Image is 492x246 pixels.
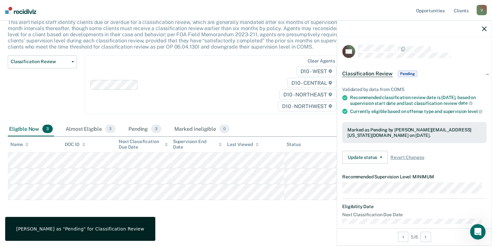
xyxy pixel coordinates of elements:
[342,87,487,92] div: Validated by data from COMS
[127,122,163,136] div: Pending
[278,101,336,111] span: D10 - NORTHWEST
[398,232,408,242] button: Previous Opportunity
[347,127,481,138] div: Marked as Pending by [PERSON_NAME][EMAIL_ADDRESS][US_STATE][DOMAIN_NAME] on [DATE].
[468,109,482,114] span: level
[470,224,486,240] iframe: Intercom live chat
[287,78,336,88] span: D10 - CENTRAL
[342,204,487,209] dt: Eligibility Date
[411,174,412,179] span: •
[105,125,115,133] span: 3
[119,139,168,150] div: Next Classification Due Date
[458,100,472,106] span: date
[42,125,53,133] span: 3
[173,122,231,136] div: Marked Ineligible
[337,228,492,245] div: 5 / 6
[65,142,85,147] div: DOC ID
[342,212,487,218] dt: Next Classification Due Date
[227,142,258,147] div: Last Viewed
[279,89,336,100] span: D10 - NORTHEAST
[5,7,36,14] img: Recidiviz
[342,71,393,77] span: Classification Review
[476,5,487,15] div: V
[296,66,336,76] span: D10 - WEST
[64,122,117,136] div: Almost Eligible
[398,71,417,77] span: Pending
[10,142,28,147] div: Name
[307,58,335,64] div: Clear agents
[350,108,487,114] div: Currently eligible based on offense type and supervision
[342,174,487,180] dt: Recommended Supervision Level MINIMUM
[390,155,424,160] span: Revert Changes
[8,19,375,50] p: This alert helps staff identify clients due or overdue for a classification review, which are gen...
[342,151,388,164] button: Update status
[11,59,69,64] span: Classification Review
[8,122,54,136] div: Eligible Now
[421,232,431,242] button: Next Opportunity
[350,95,487,106] div: Recommended classification review date is [DATE], based on supervision start date and last classi...
[16,226,144,232] div: [PERSON_NAME] as "Pending" for Classification Review
[151,125,161,133] span: 3
[173,139,222,150] div: Supervision End Date
[219,125,229,133] span: 0
[337,63,492,84] div: Classification ReviewPending
[287,142,301,147] div: Status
